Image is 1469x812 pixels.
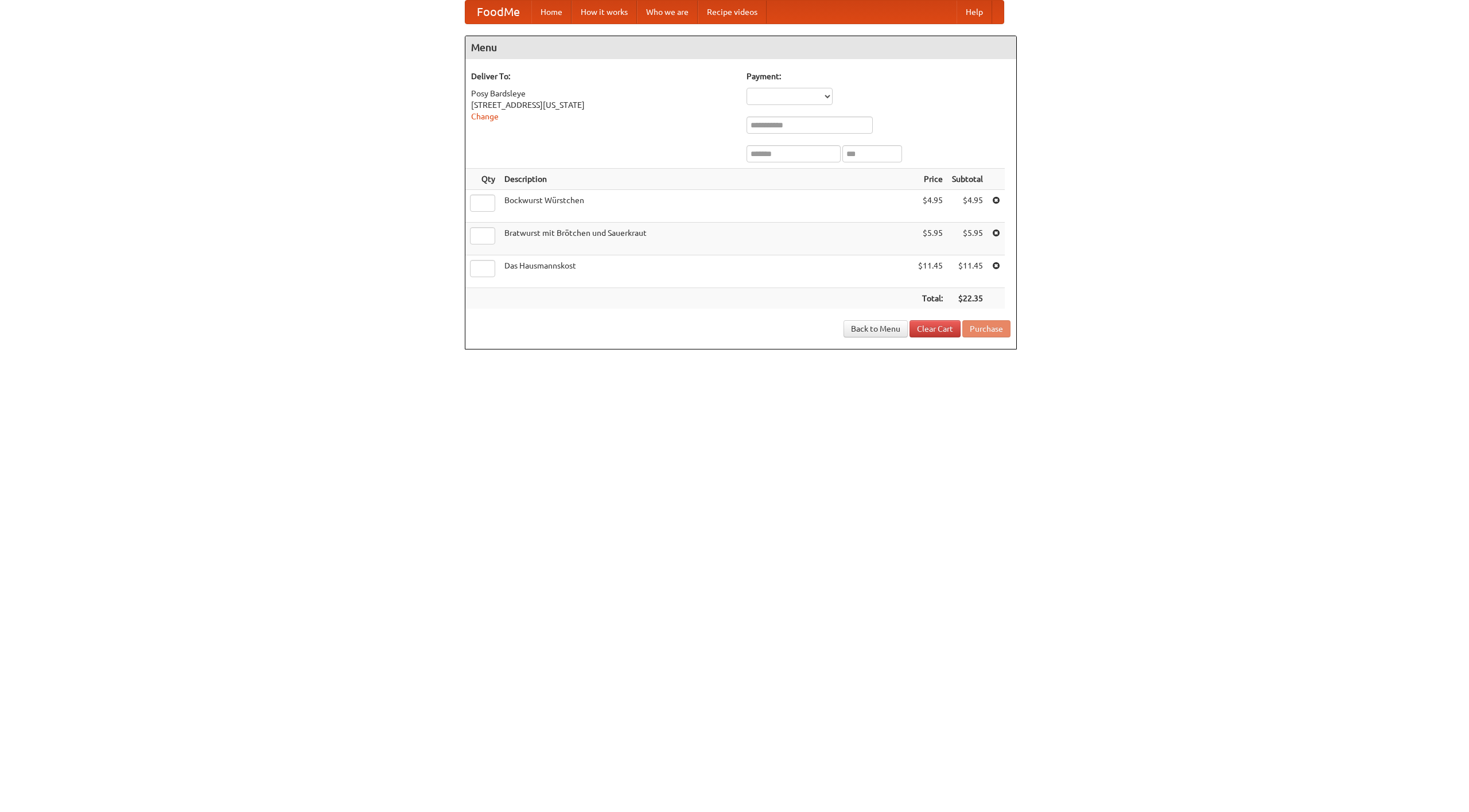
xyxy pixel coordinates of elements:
[947,288,988,309] th: $22.35
[500,169,914,190] th: Description
[637,1,698,24] a: Who we are
[500,223,914,255] td: Bratwurst mit Brötchen und Sauerkraut
[947,190,988,223] td: $4.95
[471,112,499,121] a: Change
[947,255,988,288] td: $11.45
[500,190,914,223] td: Bockwurst Würstchen
[947,223,988,255] td: $5.95
[698,1,767,24] a: Recipe videos
[947,169,988,190] th: Subtotal
[572,1,637,24] a: How it works
[914,190,947,223] td: $4.95
[914,255,947,288] td: $11.45
[914,169,947,190] th: Price
[500,255,914,288] td: Das Hausmannskost
[910,320,961,337] a: Clear Cart
[471,99,735,111] div: [STREET_ADDRESS][US_STATE]
[747,71,1011,82] h5: Payment:
[465,36,1016,59] h4: Menu
[914,288,947,309] th: Total:
[914,223,947,255] td: $5.95
[957,1,992,24] a: Help
[844,320,908,337] a: Back to Menu
[471,71,735,82] h5: Deliver To:
[465,1,531,24] a: FoodMe
[962,320,1011,337] button: Purchase
[471,88,735,99] div: Posy Bardsleye
[531,1,572,24] a: Home
[465,169,500,190] th: Qty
